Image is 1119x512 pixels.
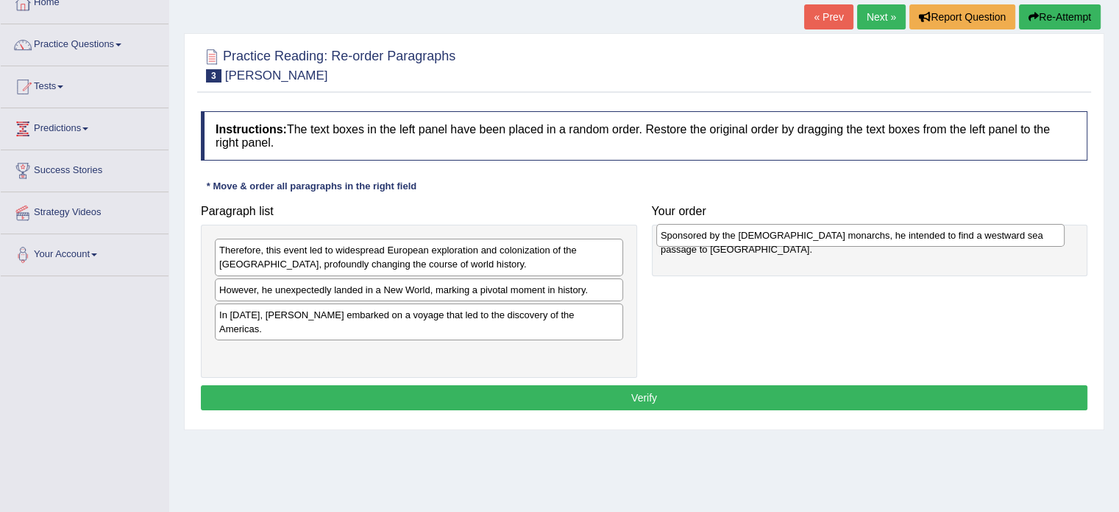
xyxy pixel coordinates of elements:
a: Strategy Videos [1,192,168,229]
span: 3 [206,69,221,83]
div: However, he unexpectedly landed in a New World, marking a pivotal moment in history. [215,278,623,301]
a: Success Stories [1,150,168,187]
h4: The text boxes in the left panel have been placed in a random order. Restore the original order b... [201,111,1087,161]
button: Verify [201,385,1087,410]
div: Sponsored by the [DEMOGRAPHIC_DATA] monarchs, he intended to find a westward sea passage to [GEOG... [656,224,1065,247]
small: [PERSON_NAME] [225,69,328,83]
a: Tests [1,66,168,103]
h2: Practice Reading: Re-order Paragraphs [201,46,455,83]
button: Re-Attempt [1019,4,1101,29]
div: Therefore, this event led to widespread European exploration and colonization of the [GEOGRAPHIC_... [215,239,623,276]
h4: Your order [652,205,1088,218]
b: Instructions: [216,123,287,136]
button: Report Question [909,4,1015,29]
div: In [DATE], [PERSON_NAME] embarked on a voyage that led to the discovery of the Americas. [215,304,623,340]
a: Your Account [1,234,168,271]
a: Practice Questions [1,24,168,61]
a: Next » [857,4,906,29]
a: « Prev [804,4,853,29]
a: Predictions [1,108,168,145]
div: * Move & order all paragraphs in the right field [201,179,422,193]
h4: Paragraph list [201,205,637,218]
